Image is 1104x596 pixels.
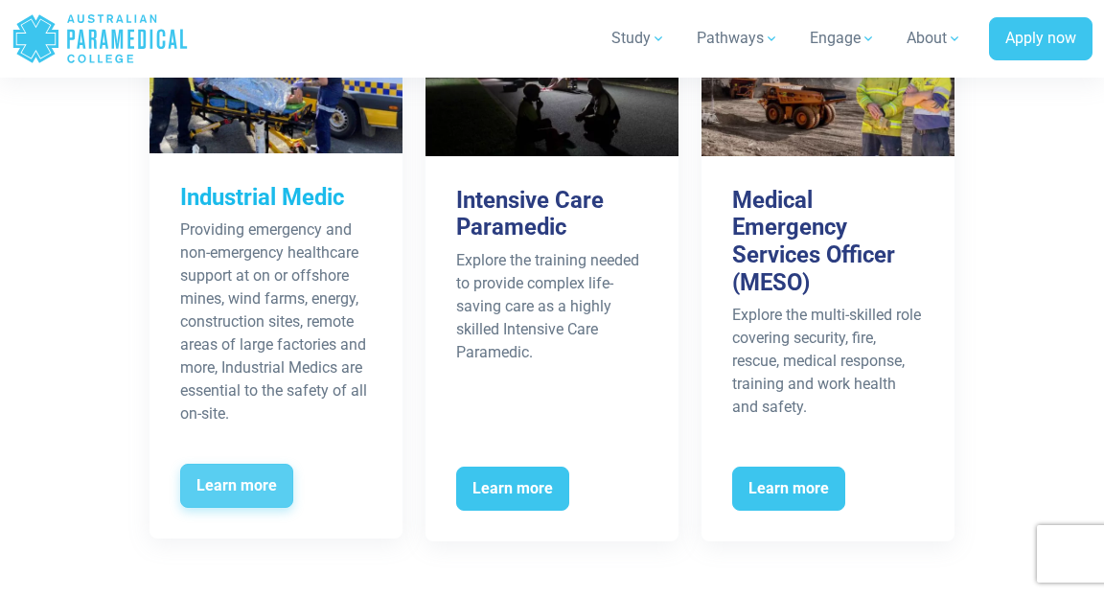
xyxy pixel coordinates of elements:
h3: Industrial Medic [180,184,372,212]
div: Providing emergency and non-emergency healthcare support at on or offshore mines, wind farms, ene... [180,218,372,425]
a: Intensive Care Paramedic Explore the training needed to provide complex life-saving care as a hig... [425,30,678,541]
a: Medical Emergency Services Officer (MESO) Explore the multi-skilled role covering security, fire,... [701,30,954,541]
h3: Intensive Care Paramedic [456,187,648,241]
span: Learn more [732,467,845,511]
span: Learn more [456,467,569,511]
img: Industrial Medic [149,27,402,153]
span: Learn more [180,464,293,508]
a: Apply now [989,17,1092,61]
div: Explore the training needed to provide complex life-saving care as a highly skilled Intensive Car... [456,249,648,364]
img: Medical Emergency Services Officer (MESO) [701,30,954,156]
h3: Medical Emergency Services Officer (MESO) [732,187,924,297]
div: Explore the multi-skilled role covering security, fire, rescue, medical response, training and wo... [732,304,924,419]
a: Industrial Medic Providing emergency and non-emergency healthcare support at on or offshore mines... [149,27,402,539]
a: Australian Paramedical College [11,8,189,70]
a: Engage [798,11,887,65]
a: About [895,11,974,65]
img: Intensive Care Paramedic [425,30,678,156]
a: Pathways [685,11,791,65]
a: Study [600,11,678,65]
